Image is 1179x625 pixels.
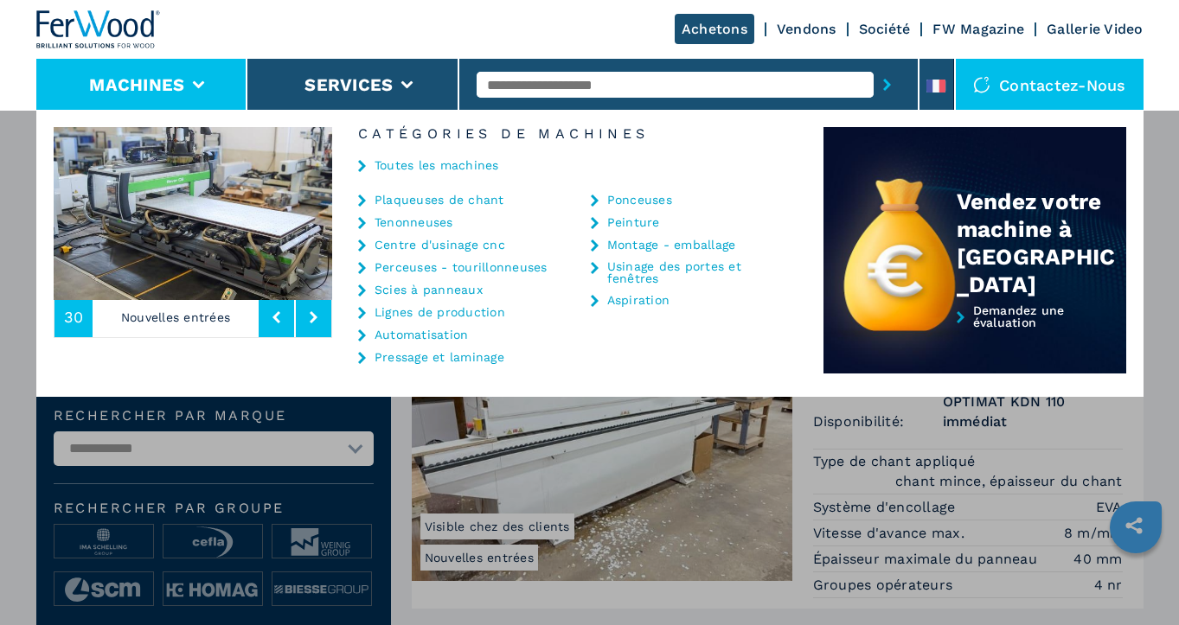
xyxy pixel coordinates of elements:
h6: Catégories de machines [332,127,823,141]
a: Scies à panneaux [375,284,483,296]
a: Achetons [675,14,754,44]
a: Pressage et laminage [375,351,504,363]
a: Gallerie Video [1047,21,1144,37]
p: Nouvelles entrées [93,297,259,337]
button: Machines [89,74,184,95]
a: Lignes de production [375,306,505,318]
a: Montage - emballage [607,239,736,251]
span: 30 [64,309,84,325]
a: Automatisation [375,328,469,341]
img: Ferwood [36,10,161,48]
button: submit-button [874,65,900,105]
a: Société [859,21,911,37]
a: Centre d'usinage cnc [375,239,505,251]
a: Demandez une évaluation [823,304,1126,374]
div: Contactez-nous [956,59,1144,111]
a: Tenonneuses [375,216,453,228]
a: Peinture [607,216,660,228]
a: Plaqueuses de chant [375,194,504,206]
a: Perceuses - tourillonneuses [375,261,548,273]
a: Ponceuses [607,194,672,206]
img: image [54,127,332,300]
a: Vendons [777,21,836,37]
img: Contactez-nous [973,76,990,93]
button: Services [304,74,393,95]
a: FW Magazine [932,21,1024,37]
img: image [332,127,611,300]
a: Toutes les machines [375,159,499,171]
div: Vendez votre machine à [GEOGRAPHIC_DATA] [957,188,1126,298]
a: Aspiration [607,294,670,306]
a: Usinage des portes et fenêtres [607,260,796,284]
